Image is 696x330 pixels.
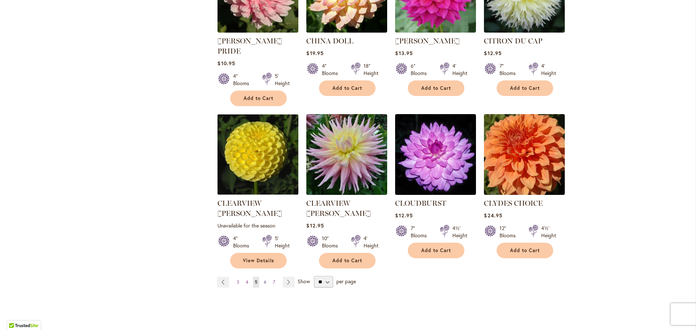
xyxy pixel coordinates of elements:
a: CITRON DU CAP [484,37,542,45]
button: Add to Cart [408,243,464,258]
button: Add to Cart [497,243,553,258]
a: CHINA DOLL [306,37,353,45]
img: Clyde's Choice [484,114,565,195]
a: CLEARVIEW [PERSON_NAME] [217,199,282,218]
span: $13.95 [395,50,413,57]
a: Clyde's Choice [484,189,565,196]
div: 4" Blooms [233,72,253,87]
a: [PERSON_NAME] [395,37,460,45]
iframe: Launch Accessibility Center [5,304,26,325]
span: 6 [264,279,266,285]
a: 7 [271,277,277,288]
div: 4" Blooms [322,62,342,77]
span: $10.95 [217,60,235,67]
div: 7" Blooms [411,225,431,239]
span: $12.95 [395,212,413,219]
div: 5' Height [275,72,290,87]
button: Add to Cart [230,91,287,106]
div: 18" Height [364,62,378,77]
a: CLOUDBURST [395,199,446,208]
p: Unavailable for the season [217,222,298,229]
span: $12.95 [306,222,324,229]
div: 4½' Height [452,225,467,239]
span: Add to Cart [332,85,362,91]
a: Clearview Jonas [306,189,387,196]
a: 6 [262,277,268,288]
span: 4 [246,279,248,285]
div: 4" Blooms [233,235,253,249]
span: $12.95 [484,50,501,57]
a: 4 [244,277,250,288]
a: CHINA DOLL [306,27,387,34]
div: 12" Blooms [500,225,520,239]
img: Cloudburst [395,114,476,195]
span: $19.95 [306,50,323,57]
span: Show [298,278,310,285]
button: Add to Cart [408,80,464,96]
img: CLEARVIEW DANIEL [217,114,298,195]
a: Cloudburst [395,189,476,196]
div: 4' Height [364,235,378,249]
a: [PERSON_NAME] PRIDE [217,37,282,55]
span: View Details [243,258,274,264]
div: 10" Blooms [322,235,342,249]
div: 4' Height [541,62,556,77]
a: CLEARVIEW [PERSON_NAME] [306,199,371,218]
span: 3 [237,279,239,285]
button: Add to Cart [319,80,376,96]
a: 3 [235,277,241,288]
img: Clearview Jonas [306,114,387,195]
a: View Details [230,253,287,268]
span: Add to Cart [332,258,362,264]
a: CHLOE JANAE [395,27,476,34]
div: 6" Blooms [411,62,431,77]
span: $24.95 [484,212,502,219]
div: 7" Blooms [500,62,520,77]
span: Add to Cart [510,85,540,91]
div: 5' Height [275,235,290,249]
span: per page [336,278,356,285]
a: CLYDES CHOICE [484,199,543,208]
a: CITRON DU CAP [484,27,565,34]
span: Add to Cart [421,247,451,254]
span: Add to Cart [510,247,540,254]
div: 4½' Height [541,225,556,239]
a: CLEARVIEW DANIEL [217,189,298,196]
a: CHILSON'S PRIDE [217,27,298,34]
span: 5 [255,279,257,285]
button: Add to Cart [497,80,553,96]
span: 7 [273,279,275,285]
div: 4' Height [452,62,467,77]
span: Add to Cart [421,85,451,91]
span: Add to Cart [244,95,273,101]
button: Add to Cart [319,253,376,268]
